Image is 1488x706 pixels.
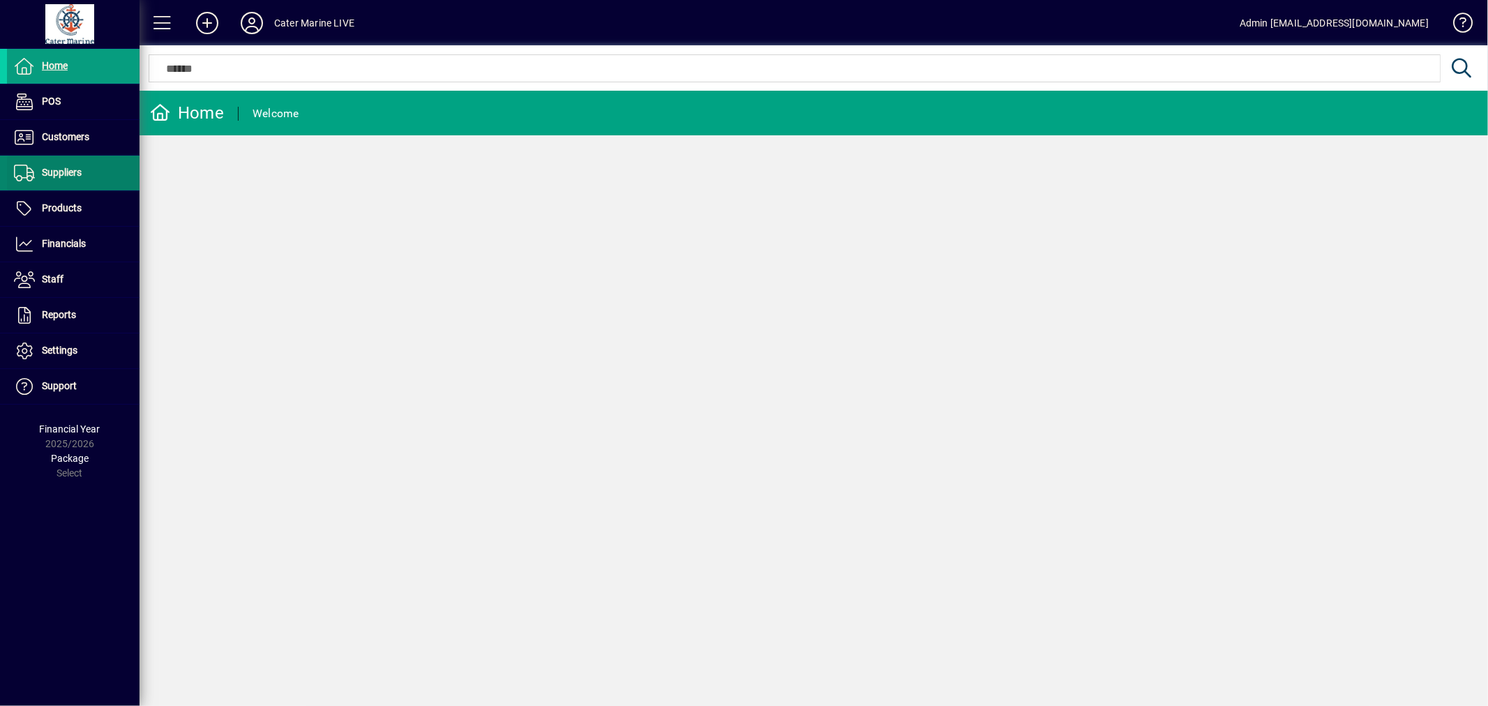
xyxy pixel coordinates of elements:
button: Profile [230,10,274,36]
button: Add [185,10,230,36]
a: Reports [7,298,140,333]
a: Support [7,369,140,404]
span: Settings [42,345,77,356]
a: Suppliers [7,156,140,190]
span: Products [42,202,82,213]
span: Support [42,380,77,391]
div: Cater Marine LIVE [274,12,354,34]
a: Products [7,191,140,226]
span: Home [42,60,68,71]
span: Suppliers [42,167,82,178]
a: Knowledge Base [1443,3,1471,48]
span: Financial Year [40,423,100,435]
span: Staff [42,273,63,285]
div: Welcome [253,103,299,125]
span: Package [51,453,89,464]
span: POS [42,96,61,107]
div: Home [150,102,224,124]
a: Staff [7,262,140,297]
a: Customers [7,120,140,155]
a: Settings [7,333,140,368]
span: Customers [42,131,89,142]
span: Financials [42,238,86,249]
div: Admin [EMAIL_ADDRESS][DOMAIN_NAME] [1240,12,1429,34]
a: Financials [7,227,140,262]
span: Reports [42,309,76,320]
a: POS [7,84,140,119]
